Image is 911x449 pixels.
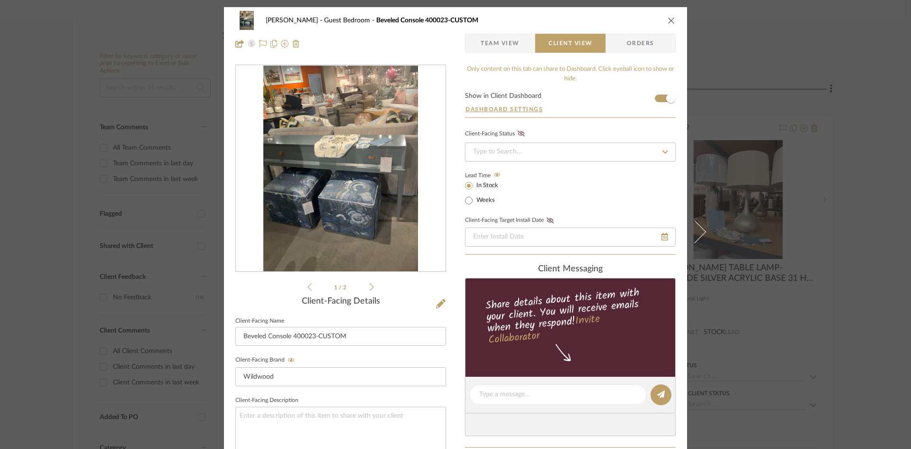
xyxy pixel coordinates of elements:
[235,398,298,403] label: Client-Facing Description
[465,171,514,180] label: Lead Time
[376,17,478,24] span: Beveled Console 400023-CUSTOM
[263,66,418,272] img: 3403f61a-2858-40b3-a204-a56b7f270c41_436x436.jpg
[616,34,665,53] span: Orders
[235,296,446,307] div: Client-Facing Details
[324,17,376,24] span: Guest Bedroom
[465,129,528,139] div: Client-Facing Status
[491,171,503,180] button: Lead Time
[465,217,557,224] label: Client-Facing Target Install Date
[334,285,339,290] span: 1
[465,180,514,206] mat-radio-group: Select item type
[667,16,676,25] button: close
[465,105,543,114] button: Dashboard Settings
[236,66,446,272] div: 0
[465,228,676,247] input: Enter Install Date
[548,34,592,53] span: Client View
[465,143,676,162] input: Type to Search…
[235,11,258,30] img: 3403f61a-2858-40b3-a204-a56b7f270c41_48x40.jpg
[235,367,446,386] input: Enter Client-Facing Brand
[481,34,520,53] span: Team View
[235,357,297,363] label: Client-Facing Brand
[465,264,676,275] div: client Messaging
[465,65,676,83] div: Only content on this tab can share to Dashboard. Click eyeball icon to show or hide.
[544,217,557,224] button: Client-Facing Target Install Date
[285,357,297,363] button: Client-Facing Brand
[339,285,343,290] span: /
[266,17,324,24] span: [PERSON_NAME]
[474,196,495,205] label: Weeks
[474,182,498,190] label: In Stock
[343,285,348,290] span: 2
[464,285,677,348] div: Share details about this item with your client. You will receive emails when they respond!
[292,40,300,48] img: Remove from project
[235,319,284,324] label: Client-Facing Name
[235,327,446,346] input: Enter Client-Facing Item Name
